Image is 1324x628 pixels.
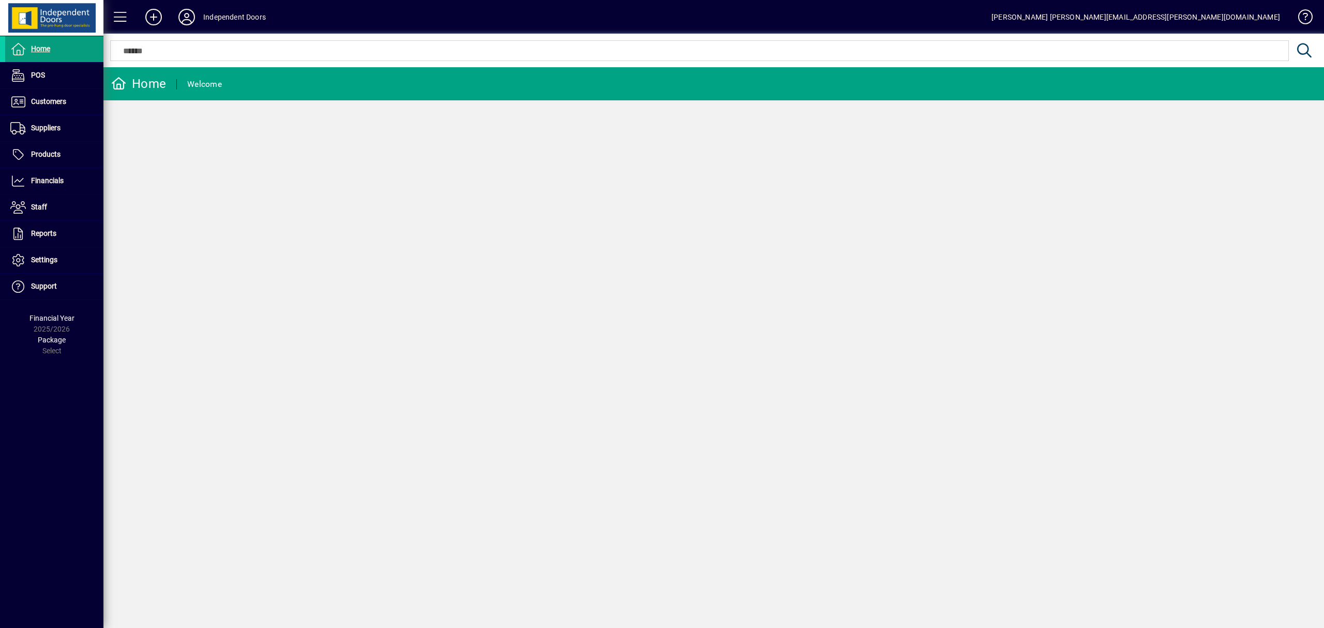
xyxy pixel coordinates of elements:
[111,76,166,92] div: Home
[5,142,103,168] a: Products
[1290,2,1311,36] a: Knowledge Base
[991,9,1280,25] div: [PERSON_NAME] [PERSON_NAME][EMAIL_ADDRESS][PERSON_NAME][DOMAIN_NAME]
[29,314,74,322] span: Financial Year
[5,274,103,300] a: Support
[31,256,57,264] span: Settings
[31,229,56,237] span: Reports
[203,9,266,25] div: Independent Doors
[170,8,203,26] button: Profile
[31,150,61,158] span: Products
[137,8,170,26] button: Add
[5,195,103,220] a: Staff
[5,168,103,194] a: Financials
[31,124,61,132] span: Suppliers
[5,115,103,141] a: Suppliers
[31,71,45,79] span: POS
[31,97,66,106] span: Customers
[5,221,103,247] a: Reports
[187,76,222,93] div: Welcome
[38,336,66,344] span: Package
[5,247,103,273] a: Settings
[31,203,47,211] span: Staff
[5,63,103,88] a: POS
[31,44,50,53] span: Home
[31,282,57,290] span: Support
[5,89,103,115] a: Customers
[31,176,64,185] span: Financials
